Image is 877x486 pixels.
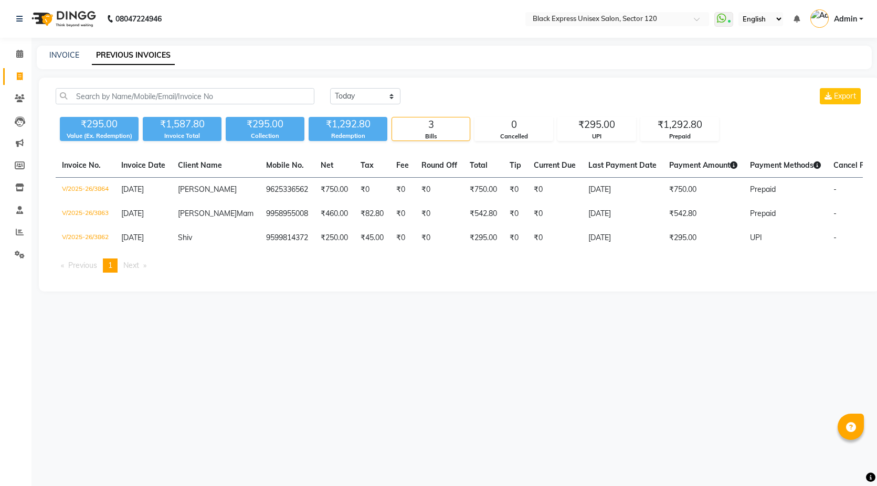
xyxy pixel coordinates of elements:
[663,202,744,226] td: ₹542.80
[421,160,457,170] span: Round Off
[663,226,744,250] td: ₹295.00
[68,261,97,270] span: Previous
[123,261,139,270] span: Next
[582,226,663,250] td: [DATE]
[833,209,837,218] span: -
[641,132,718,141] div: Prepaid
[558,117,636,132] div: ₹295.00
[354,226,390,250] td: ₹45.00
[503,178,527,202] td: ₹0
[750,185,776,194] span: Prepaid
[463,226,503,250] td: ₹295.00
[321,160,333,170] span: Net
[641,117,718,132] div: ₹1,292.80
[415,178,463,202] td: ₹0
[309,132,387,141] div: Redemption
[820,88,861,104] button: Export
[121,233,144,242] span: [DATE]
[62,160,101,170] span: Invoice No.
[810,9,829,28] img: Admin
[503,226,527,250] td: ₹0
[121,160,165,170] span: Invoice Date
[750,233,762,242] span: UPI
[314,226,354,250] td: ₹250.00
[392,132,470,141] div: Bills
[558,132,636,141] div: UPI
[60,132,139,141] div: Value (Ex. Redemption)
[226,117,304,132] div: ₹295.00
[834,91,856,101] span: Export
[396,160,409,170] span: Fee
[834,14,857,25] span: Admin
[390,202,415,226] td: ₹0
[415,202,463,226] td: ₹0
[390,178,415,202] td: ₹0
[121,185,144,194] span: [DATE]
[260,226,314,250] td: 9599814372
[49,50,79,60] a: INVOICE
[510,160,521,170] span: Tip
[392,117,470,132] div: 3
[582,178,663,202] td: [DATE]
[582,202,663,226] td: [DATE]
[143,117,221,132] div: ₹1,587.80
[108,261,112,270] span: 1
[833,185,837,194] span: -
[92,46,175,65] a: PREVIOUS INVOICES
[314,202,354,226] td: ₹460.00
[470,160,488,170] span: Total
[503,202,527,226] td: ₹0
[415,226,463,250] td: ₹0
[750,160,821,170] span: Payment Methods
[237,209,253,218] span: Mam
[56,178,115,202] td: V/2025-26/3864
[354,178,390,202] td: ₹0
[309,117,387,132] div: ₹1,292.80
[527,202,582,226] td: ₹0
[178,185,237,194] span: [PERSON_NAME]
[588,160,657,170] span: Last Payment Date
[534,160,576,170] span: Current Due
[260,178,314,202] td: 9625336562
[56,202,115,226] td: V/2025-26/3863
[178,233,192,242] span: Shiv
[56,226,115,250] td: V/2025-26/3862
[143,132,221,141] div: Invoice Total
[463,178,503,202] td: ₹750.00
[669,160,737,170] span: Payment Amount
[178,160,222,170] span: Client Name
[475,117,553,132] div: 0
[475,132,553,141] div: Cancelled
[833,233,837,242] span: -
[60,117,139,132] div: ₹295.00
[314,178,354,202] td: ₹750.00
[260,202,314,226] td: 9958955008
[115,4,162,34] b: 08047224946
[463,202,503,226] td: ₹542.80
[121,209,144,218] span: [DATE]
[833,444,867,476] iframe: chat widget
[266,160,304,170] span: Mobile No.
[527,226,582,250] td: ₹0
[750,209,776,218] span: Prepaid
[27,4,99,34] img: logo
[361,160,374,170] span: Tax
[178,209,237,218] span: [PERSON_NAME]
[56,258,863,273] nav: Pagination
[354,202,390,226] td: ₹82.80
[527,178,582,202] td: ₹0
[226,132,304,141] div: Collection
[390,226,415,250] td: ₹0
[663,178,744,202] td: ₹750.00
[56,88,314,104] input: Search by Name/Mobile/Email/Invoice No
